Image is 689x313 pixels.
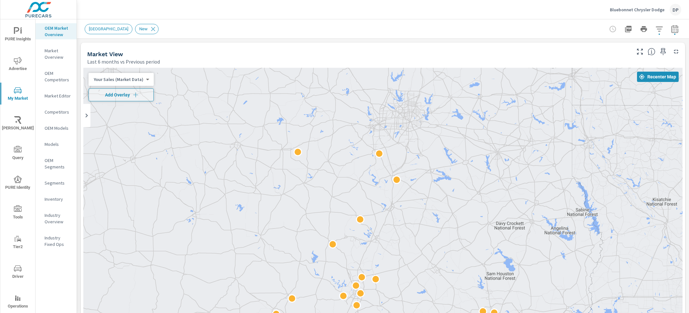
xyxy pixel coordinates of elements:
[36,178,77,188] div: Segments
[45,212,71,225] p: Industry Overview
[2,205,33,221] span: Tools
[94,76,143,82] p: Your Sales (Market Data)
[2,235,33,251] span: Tier2
[45,157,71,170] p: OEM Segments
[658,46,668,57] span: Save this to your personalized report
[135,26,151,31] span: New
[85,26,132,31] span: [GEOGRAPHIC_DATA]
[36,46,77,62] div: Market Overview
[670,4,681,15] div: DP
[2,146,33,162] span: Query
[2,57,33,73] span: Advertise
[2,27,33,43] span: PURE Insights
[36,91,77,101] div: Market Editor
[610,7,664,13] p: Bluebonnet Chrysler Dodge
[36,23,77,39] div: OEM Market Overview
[36,123,77,133] div: OEM Models
[89,76,149,83] div: Your Sales (Market Data)
[637,72,679,82] button: Recenter Map
[45,109,71,115] p: Competitors
[91,92,151,98] span: Add Overlay
[87,58,160,66] p: Last 6 months vs Previous period
[45,93,71,99] p: Market Editor
[2,294,33,310] span: Operations
[45,25,71,38] p: OEM Market Overview
[2,86,33,102] span: My Market
[671,46,681,57] button: Minimize Widget
[36,68,77,85] div: OEM Competitors
[45,125,71,131] p: OEM Models
[36,156,77,172] div: OEM Segments
[45,141,71,147] p: Models
[45,70,71,83] p: OEM Competitors
[36,194,77,204] div: Inventory
[45,180,71,186] p: Segments
[36,233,77,249] div: Industry Fixed Ops
[2,116,33,132] span: [PERSON_NAME]
[668,23,681,35] button: Select Date Range
[45,235,71,247] p: Industry Fixed Ops
[648,48,655,56] span: Find the biggest opportunities in your market for your inventory. Understand by postal code where...
[635,46,645,57] button: Make Fullscreen
[45,47,71,60] p: Market Overview
[36,107,77,117] div: Competitors
[637,23,650,35] button: Print Report
[89,88,154,101] button: Add Overlay
[622,23,635,35] button: "Export Report to PDF"
[36,139,77,149] div: Models
[45,196,71,202] p: Inventory
[2,265,33,280] span: Driver
[36,210,77,227] div: Industry Overview
[135,24,159,34] div: New
[87,51,123,57] h5: Market View
[2,176,33,191] span: PURE Identity
[653,23,666,35] button: Apply Filters
[640,74,676,80] span: Recenter Map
